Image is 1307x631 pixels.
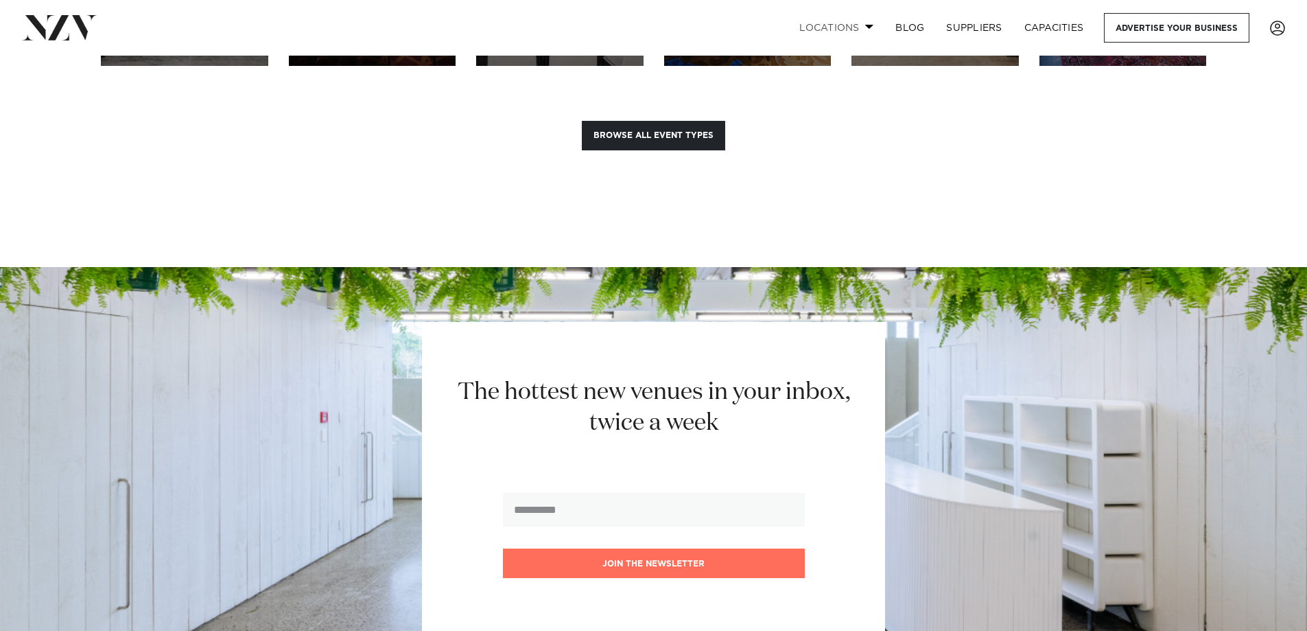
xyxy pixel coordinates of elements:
[440,377,867,439] h2: The hottest new venues in your inbox, twice a week
[884,13,935,43] a: BLOG
[582,121,725,150] button: Browse all event types
[1104,13,1249,43] a: Advertise your business
[935,13,1013,43] a: SUPPLIERS
[503,549,805,578] button: Join the newsletter
[1013,13,1095,43] a: Capacities
[22,15,97,40] img: nzv-logo.png
[788,13,884,43] a: Locations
